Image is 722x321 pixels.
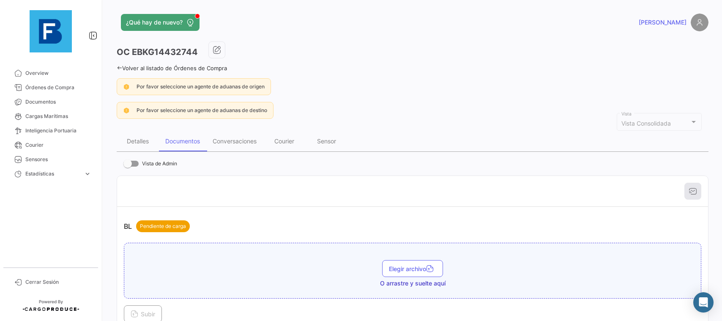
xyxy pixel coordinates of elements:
a: Documentos [7,95,95,109]
div: Abrir Intercom Messenger [693,292,714,313]
a: Volver al listado de Órdenes de Compra [117,65,227,71]
a: Sensores [7,152,95,167]
button: Elegir archivo [382,260,443,277]
a: Courier [7,138,95,152]
span: Inteligencia Portuaria [25,127,91,134]
span: O arrastre y suelte aquí [380,279,446,288]
div: Documentos [165,137,200,145]
span: Vista Consolidada [621,120,671,127]
span: Elegir archivo [389,265,436,272]
span: Cargas Marítimas [25,112,91,120]
a: Cargas Marítimas [7,109,95,123]
span: Vista de Admin [142,159,177,169]
h3: OC EBKG14432744 [117,46,198,58]
a: Inteligencia Portuaria [7,123,95,138]
span: Estadísticas [25,170,80,178]
span: [PERSON_NAME] [639,18,686,27]
span: Courier [25,141,91,149]
a: Overview [7,66,95,80]
span: Pendiente de carga [140,222,186,230]
span: Subir [131,310,155,318]
div: Conversaciones [213,137,257,145]
div: Courier [274,137,294,145]
div: Sensor [317,137,336,145]
span: Por favor seleccione un agente de aduanas de origen [137,83,265,90]
a: Órdenes de Compra [7,80,95,95]
img: placeholder-user.png [691,14,708,31]
span: Sensores [25,156,91,163]
img: 12429640-9da8-4fa2-92c4-ea5716e443d2.jpg [30,10,72,52]
div: Detalles [127,137,149,145]
button: ¿Qué hay de nuevo? [121,14,200,31]
p: BL [124,220,190,232]
span: Cerrar Sesión [25,278,91,286]
span: expand_more [84,170,91,178]
span: Órdenes de Compra [25,84,91,91]
span: Documentos [25,98,91,106]
span: Overview [25,69,91,77]
span: ¿Qué hay de nuevo? [126,18,183,27]
span: Por favor seleccione un agente de aduanas de destino [137,107,267,113]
